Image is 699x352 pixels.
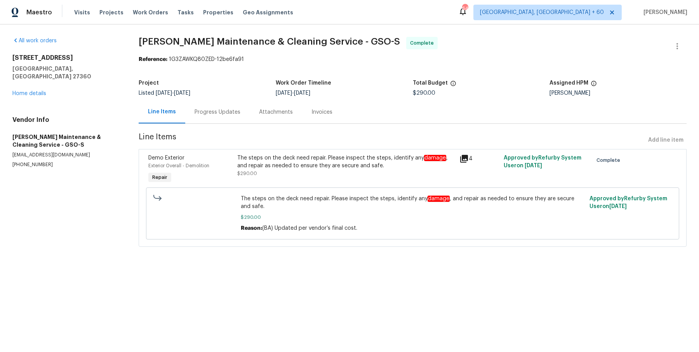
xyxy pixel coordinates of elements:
[139,90,190,96] span: Listed
[12,161,120,168] p: [PHONE_NUMBER]
[596,156,623,164] span: Complete
[99,9,123,16] span: Projects
[139,37,400,46] span: [PERSON_NAME] Maintenance & Cleaning Service - GSO-S
[26,9,52,16] span: Maestro
[139,57,167,62] b: Reference:
[156,90,172,96] span: [DATE]
[133,9,168,16] span: Work Orders
[525,163,542,168] span: [DATE]
[276,90,310,96] span: -
[241,213,585,221] span: $290.00
[12,152,120,158] p: [EMAIL_ADDRESS][DOMAIN_NAME]
[311,108,332,116] div: Invoices
[156,90,190,96] span: -
[276,80,331,86] h5: Work Order Timeline
[237,154,455,170] div: The steps on the deck need repair. Please inspect the steps, identify any , and repair as needed ...
[462,5,468,12] div: 648
[148,155,184,161] span: Demo Exterior
[12,38,57,43] a: All work orders
[410,39,437,47] span: Complete
[12,54,120,62] h2: [STREET_ADDRESS]
[12,116,120,124] h4: Vendor Info
[480,9,604,16] span: [GEOGRAPHIC_DATA], [GEOGRAPHIC_DATA] + 60
[177,10,194,15] span: Tasks
[424,155,446,161] em: damage
[148,163,209,168] span: Exterior Overall - Demolition
[504,155,581,168] span: Approved by Refurby System User on
[591,80,597,90] span: The hpm assigned to this work order.
[174,90,190,96] span: [DATE]
[589,196,667,209] span: Approved by Refurby System User on
[459,154,499,163] div: 4
[549,80,588,86] h5: Assigned HPM
[241,225,262,231] span: Reason:
[12,65,120,80] h5: [GEOGRAPHIC_DATA], [GEOGRAPHIC_DATA] 27360
[262,225,357,231] span: (BA) Updated per vendor’s final cost.
[609,204,627,209] span: [DATE]
[428,196,450,202] em: damage
[276,90,292,96] span: [DATE]
[243,9,293,16] span: Geo Assignments
[413,80,448,86] h5: Total Budget
[74,9,90,16] span: Visits
[237,171,257,176] span: $290.00
[203,9,233,16] span: Properties
[241,195,585,210] span: The steps on the deck need repair. Please inspect the steps, identify any , and repair as needed ...
[139,133,645,147] span: Line Items
[139,80,159,86] h5: Project
[294,90,310,96] span: [DATE]
[549,90,687,96] div: [PERSON_NAME]
[148,108,176,116] div: Line Items
[139,55,687,63] div: 1G3ZAWKQ80ZED-12be6fa91
[413,90,435,96] span: $290.00
[640,9,687,16] span: [PERSON_NAME]
[149,173,170,181] span: Repair
[12,91,46,96] a: Home details
[195,108,240,116] div: Progress Updates
[259,108,293,116] div: Attachments
[450,80,456,90] span: The total cost of line items that have been proposed by Opendoor. This sum includes line items th...
[12,133,120,149] h5: [PERSON_NAME] Maintenance & Cleaning Service - GSO-S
